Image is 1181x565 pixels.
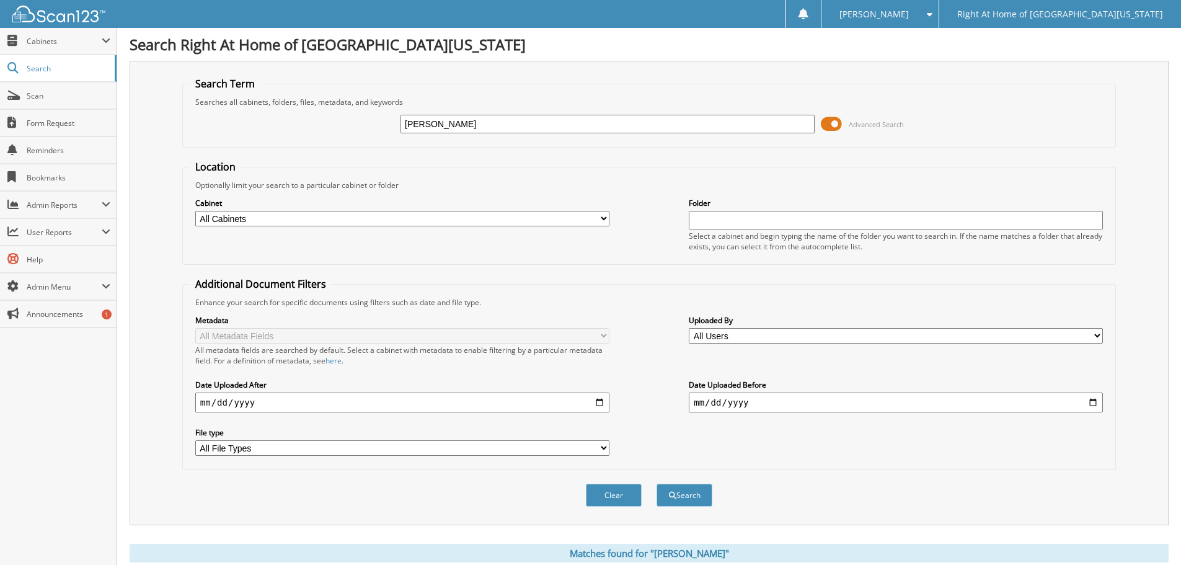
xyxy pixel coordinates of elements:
[189,77,261,91] legend: Search Term
[27,36,102,47] span: Cabinets
[689,393,1103,412] input: end
[27,254,110,265] span: Help
[130,544,1169,563] div: Matches found for "[PERSON_NAME]"
[195,380,609,390] label: Date Uploaded After
[189,97,1109,107] div: Searches all cabinets, folders, files, metadata, and keywords
[195,345,609,366] div: All metadata fields are searched by default. Select a cabinet with metadata to enable filtering b...
[849,120,904,129] span: Advanced Search
[195,393,609,412] input: start
[27,118,110,128] span: Form Request
[586,484,642,507] button: Clear
[325,355,342,366] a: here
[12,6,105,22] img: scan123-logo-white.svg
[189,180,1109,190] div: Optionally limit your search to a particular cabinet or folder
[27,282,102,292] span: Admin Menu
[27,91,110,101] span: Scan
[130,34,1169,55] h1: Search Right At Home of [GEOGRAPHIC_DATA][US_STATE]
[102,309,112,319] div: 1
[689,198,1103,208] label: Folder
[839,11,909,18] span: [PERSON_NAME]
[27,227,102,238] span: User Reports
[689,315,1103,326] label: Uploaded By
[27,200,102,210] span: Admin Reports
[27,63,108,74] span: Search
[657,484,712,507] button: Search
[189,160,242,174] legend: Location
[27,309,110,319] span: Announcements
[195,427,609,438] label: File type
[195,315,609,326] label: Metadata
[189,297,1109,308] div: Enhance your search for specific documents using filters such as date and file type.
[27,145,110,156] span: Reminders
[689,231,1103,252] div: Select a cabinet and begin typing the name of the folder you want to search in. If the name match...
[189,277,332,291] legend: Additional Document Filters
[195,198,609,208] label: Cabinet
[689,380,1103,390] label: Date Uploaded Before
[27,172,110,183] span: Bookmarks
[957,11,1163,18] span: Right At Home of [GEOGRAPHIC_DATA][US_STATE]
